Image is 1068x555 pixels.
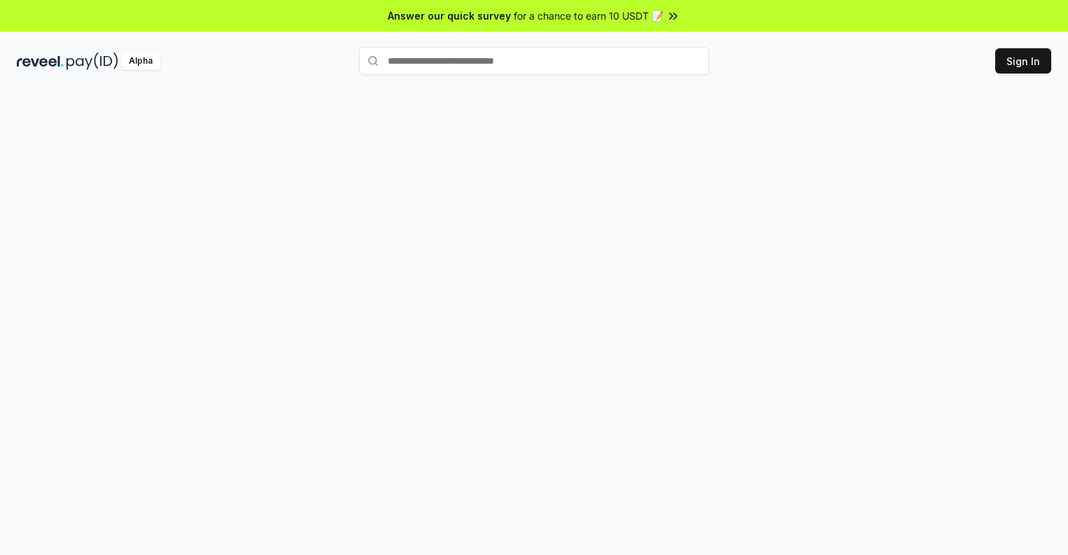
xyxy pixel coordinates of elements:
[17,52,64,70] img: reveel_dark
[121,52,160,70] div: Alpha
[514,8,663,23] span: for a chance to earn 10 USDT 📝
[388,8,511,23] span: Answer our quick survey
[995,48,1051,73] button: Sign In
[66,52,118,70] img: pay_id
